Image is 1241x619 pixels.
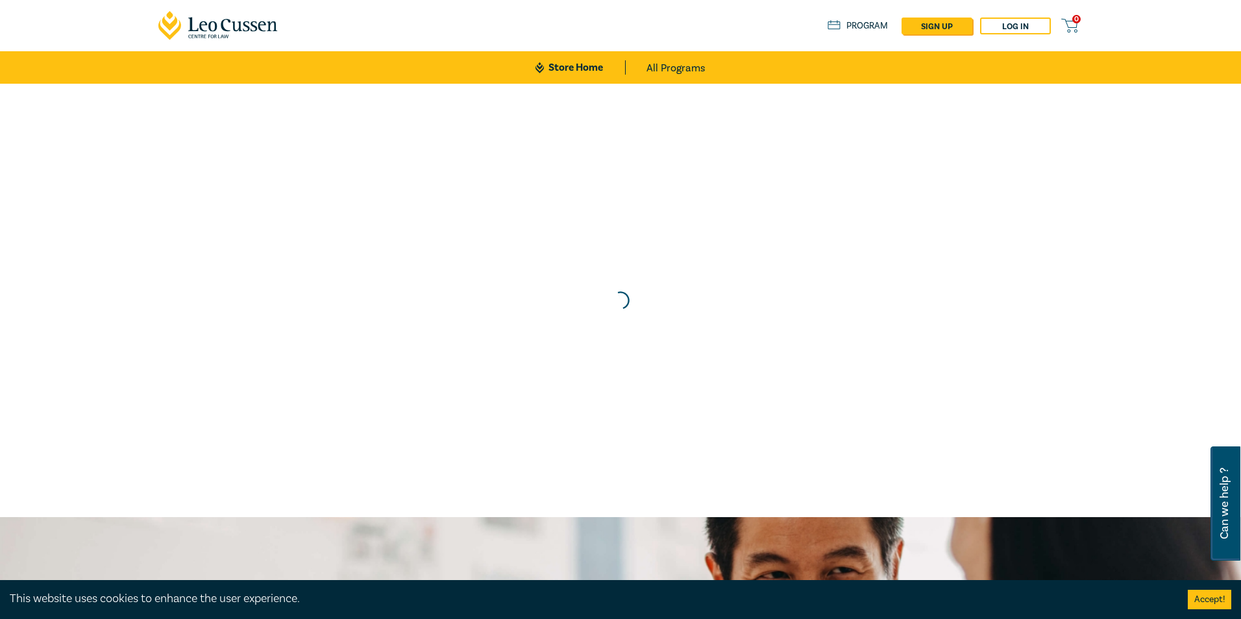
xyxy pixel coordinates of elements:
[980,18,1051,34] a: Log in
[535,60,626,75] a: Store Home
[1072,15,1081,23] span: 0
[10,590,1168,607] div: This website uses cookies to enhance the user experience.
[902,18,972,34] a: sign up
[1188,590,1231,609] button: Accept cookies
[646,51,706,84] a: All Programs
[1218,454,1231,553] span: Can we help ?
[828,19,888,33] a: Program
